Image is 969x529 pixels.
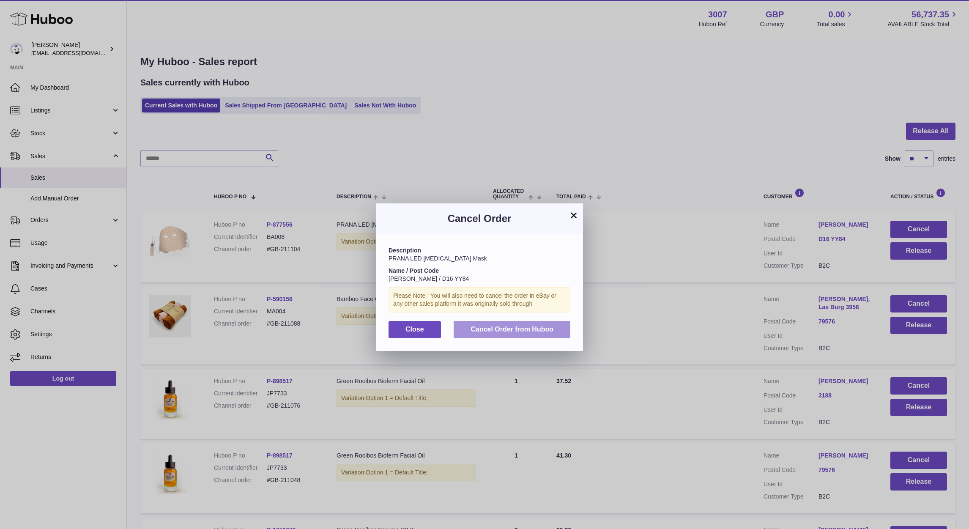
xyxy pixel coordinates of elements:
h3: Cancel Order [389,212,570,225]
span: Cancel Order from Huboo [471,326,553,333]
div: Please Note : You will also need to cancel the order in eBay or any other sales platform it was o... [389,287,570,312]
span: Close [405,326,424,333]
strong: Name / Post Code [389,267,439,274]
button: Close [389,321,441,338]
button: × [569,210,579,220]
button: Cancel Order from Huboo [454,321,570,338]
span: PRANA LED [MEDICAL_DATA] Mask [389,255,487,262]
strong: Description [389,247,421,254]
span: [PERSON_NAME] / D16 YY84 [389,275,469,282]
